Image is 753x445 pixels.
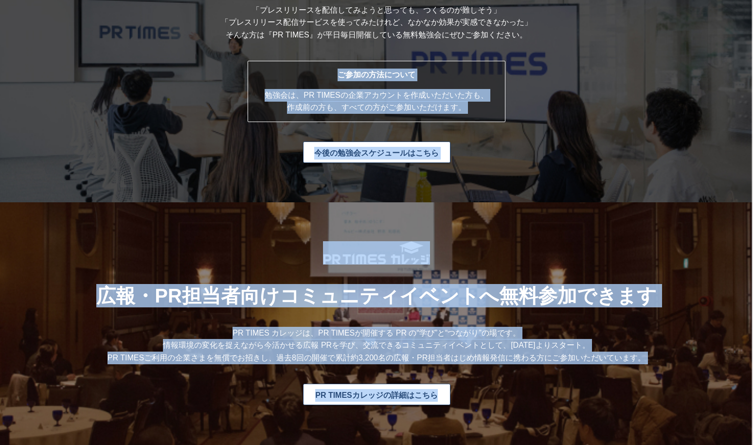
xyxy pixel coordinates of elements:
a: PR TIMESカレッジの詳細はこちら [303,384,450,405]
p: ご参加の方法について [264,69,489,81]
a: 今後の勉強会スケジュールはこちら [303,142,450,163]
p: 勉強会は、PR TIMESの企業アカウントを作成いただいた方も、 作成前の方も、すべての方がご参加いただけます。 [264,89,489,114]
p: 「プレスリリースを配信してみようと思っても、つくるのが難しそう」 「プレスリリース配信サービスを使ってみたけれど、なかなか効果が実感できなかった」 そんな方は『PR TIMES』が平日毎日開催し... [221,4,532,41]
img: >PR TIMESカレッジ [323,241,430,265]
p: 広報・PR担当者向けコミュニティ イベントへ無料参加できます [96,284,657,307]
p: PR TIMES カレッジは、PR TIMESが開催する PR の“学び”と“つながり”の場です。 情報環境の変化を捉えながら今活かせる広報 PRを学び、交流できるコミュニティイベントとして、[... [108,327,645,364]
